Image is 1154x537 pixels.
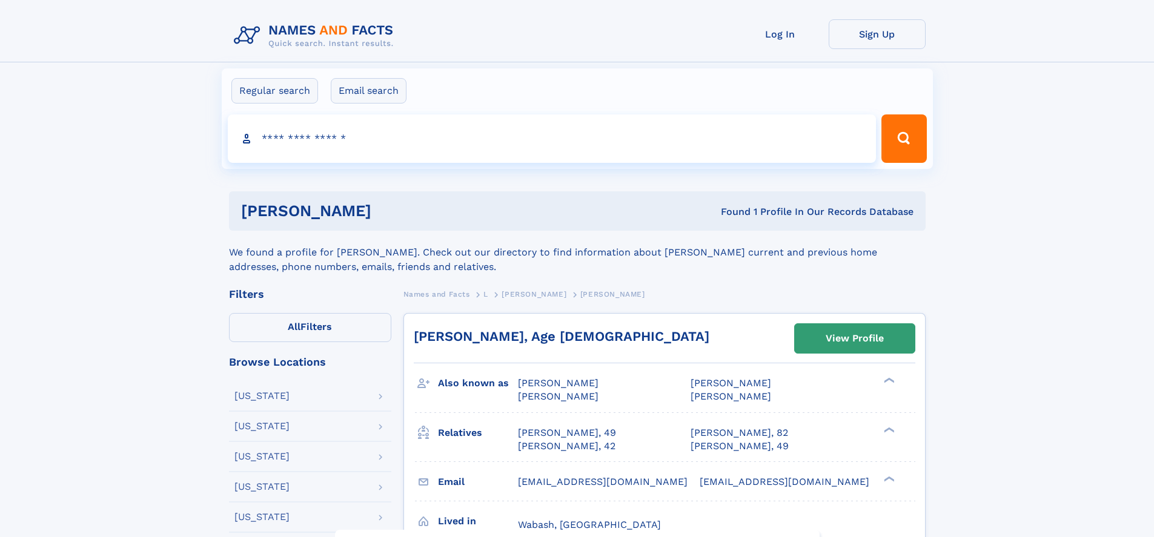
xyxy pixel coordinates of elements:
[518,377,599,389] span: [PERSON_NAME]
[691,390,771,402] span: [PERSON_NAME]
[732,19,829,49] a: Log In
[438,373,518,394] h3: Also known as
[691,426,788,440] a: [PERSON_NAME], 82
[438,511,518,532] h3: Lived in
[229,357,391,367] div: Browse Locations
[438,423,518,443] h3: Relatives
[518,476,688,487] span: [EMAIL_ADDRESS][DOMAIN_NAME]
[502,286,566,301] a: [PERSON_NAME]
[546,205,914,219] div: Found 1 Profile In Our Records Database
[403,286,470,301] a: Names and Facts
[691,440,789,453] a: [PERSON_NAME], 49
[518,390,599,402] span: [PERSON_NAME]
[483,290,488,298] span: L
[580,290,645,298] span: [PERSON_NAME]
[229,19,403,52] img: Logo Names and Facts
[229,231,926,274] div: We found a profile for [PERSON_NAME]. Check out our directory to find information about [PERSON_N...
[502,290,566,298] span: [PERSON_NAME]
[518,519,661,530] span: Wabash, [GEOGRAPHIC_DATA]
[881,114,926,163] button: Search Button
[438,472,518,492] h3: Email
[829,19,926,49] a: Sign Up
[518,440,615,453] a: [PERSON_NAME], 42
[881,377,895,384] div: ❯
[229,289,391,300] div: Filters
[483,286,488,301] a: L
[228,114,877,163] input: search input
[234,512,290,522] div: [US_STATE]
[234,452,290,461] div: [US_STATE]
[414,329,709,344] a: [PERSON_NAME], Age [DEMOGRAPHIC_DATA]
[691,377,771,389] span: [PERSON_NAME]
[288,321,300,332] span: All
[518,426,616,440] a: [PERSON_NAME], 49
[795,324,915,353] a: View Profile
[881,475,895,483] div: ❯
[826,325,884,352] div: View Profile
[331,78,406,104] label: Email search
[241,203,546,219] h1: [PERSON_NAME]
[234,482,290,492] div: [US_STATE]
[700,476,869,487] span: [EMAIL_ADDRESS][DOMAIN_NAME]
[229,313,391,342] label: Filters
[881,426,895,433] div: ❯
[234,391,290,401] div: [US_STATE]
[231,78,318,104] label: Regular search
[234,421,290,431] div: [US_STATE]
